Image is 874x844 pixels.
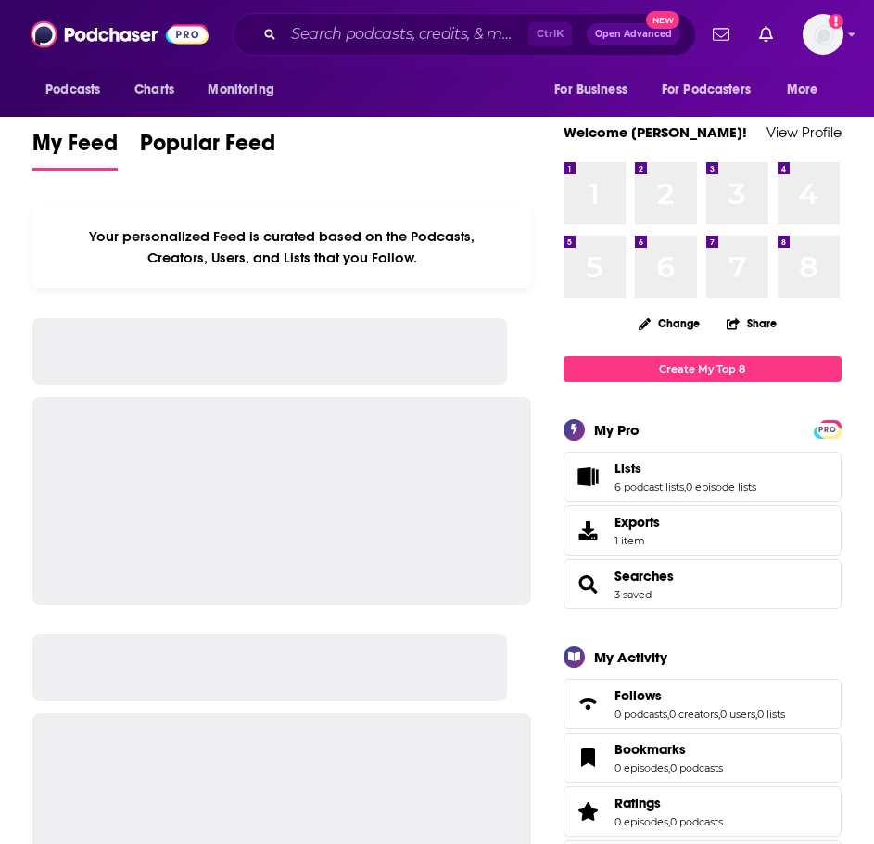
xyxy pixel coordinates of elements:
a: 3 saved [614,588,652,601]
span: Follows [564,679,842,729]
svg: Add a profile image [829,14,843,29]
a: 0 podcasts [670,815,723,828]
span: , [667,708,669,721]
div: Your personalized Feed is curated based on the Podcasts, Creators, Users, and Lists that you Follow. [32,204,531,288]
a: Lists [614,460,756,477]
button: Show profile menu [803,14,843,55]
span: Lists [614,460,641,477]
div: My Activity [594,648,667,666]
span: Ctrl K [528,22,572,46]
span: New [646,11,679,29]
span: , [668,761,670,774]
button: open menu [32,72,124,108]
a: Ratings [614,795,723,812]
img: Podchaser - Follow, Share and Rate Podcasts [31,17,209,52]
a: Popular Feed [140,129,275,171]
a: 0 creators [669,708,718,721]
a: 0 lists [757,708,785,721]
input: Search podcasts, credits, & more... [284,19,528,49]
span: More [787,77,818,103]
span: Bookmarks [614,741,686,758]
button: Share [726,305,778,341]
span: My Feed [32,129,118,168]
span: For Podcasters [662,77,751,103]
span: Monitoring [208,77,273,103]
span: PRO [817,423,839,437]
img: User Profile [803,14,843,55]
button: Open AdvancedNew [587,23,680,45]
button: open menu [541,72,651,108]
a: 0 podcasts [670,761,723,774]
a: Exports [564,505,842,556]
button: open menu [195,72,298,108]
a: My Feed [32,129,118,171]
a: 0 episode lists [686,480,756,493]
span: Popular Feed [140,129,275,168]
a: Follows [570,691,607,717]
a: Welcome [PERSON_NAME]! [564,123,747,141]
a: Bookmarks [614,741,723,758]
span: For Business [554,77,627,103]
span: 1 item [614,534,660,547]
a: 0 users [720,708,755,721]
span: Exports [570,518,607,543]
span: Searches [564,559,842,609]
span: Charts [134,77,174,103]
span: Lists [564,452,842,502]
span: Logged in as ILATeam [803,14,843,55]
a: 6 podcast lists [614,480,684,493]
button: open menu [650,72,778,108]
a: Searches [570,571,607,597]
span: Exports [614,514,660,531]
div: Search podcasts, credits, & more... [233,13,696,56]
button: open menu [774,72,842,108]
span: , [718,708,720,721]
a: Show notifications dropdown [705,19,737,50]
span: Ratings [564,786,842,837]
button: Change [627,312,711,335]
span: Open Advanced [595,30,672,39]
a: 0 episodes [614,761,668,774]
a: Lists [570,464,607,490]
div: My Pro [594,421,640,439]
a: Follows [614,687,785,704]
span: , [755,708,757,721]
a: Create My Top 8 [564,356,842,381]
a: Show notifications dropdown [752,19,780,50]
span: , [668,815,670,828]
a: View Profile [766,123,842,141]
span: Bookmarks [564,733,842,783]
span: Follows [614,687,662,704]
a: Bookmarks [570,745,607,771]
a: Charts [122,72,185,108]
a: Ratings [570,799,607,825]
a: 0 episodes [614,815,668,828]
a: Searches [614,568,674,584]
span: Podcasts [45,77,100,103]
span: , [684,480,686,493]
a: PRO [817,421,839,435]
span: Ratings [614,795,661,812]
a: 0 podcasts [614,708,667,721]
